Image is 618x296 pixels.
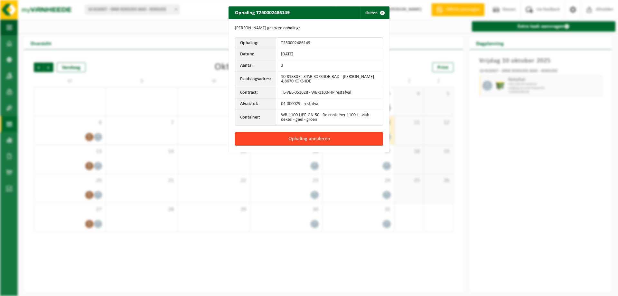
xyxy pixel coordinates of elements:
td: 04-000029 - restafval [276,99,383,110]
td: 10-818307 - SPAR KOKSIJDE-BAD - [PERSON_NAME] 4,8670 KOKSIJDE [276,72,383,87]
th: Afvalstof: [235,99,276,110]
td: T250002486149 [276,38,383,49]
h2: Ophaling T250002486149 [229,6,296,19]
th: Ophaling: [235,38,276,49]
p: [PERSON_NAME] gekozen ophaling: [235,26,383,31]
td: TL-VEL-051628 - WB-1100-HP restafval [276,87,383,99]
th: Container: [235,110,276,125]
th: Datum: [235,49,276,60]
button: Sluiten [360,6,389,19]
td: WB-1100-HPE-GN-50 - Rolcontainer 1100 L - vlak deksel - geel - groen [276,110,383,125]
td: [DATE] [276,49,383,60]
th: Contract: [235,87,276,99]
button: Ophaling annuleren [235,132,383,146]
td: 3 [276,60,383,72]
th: Plaatsingsadres: [235,72,276,87]
th: Aantal: [235,60,276,72]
